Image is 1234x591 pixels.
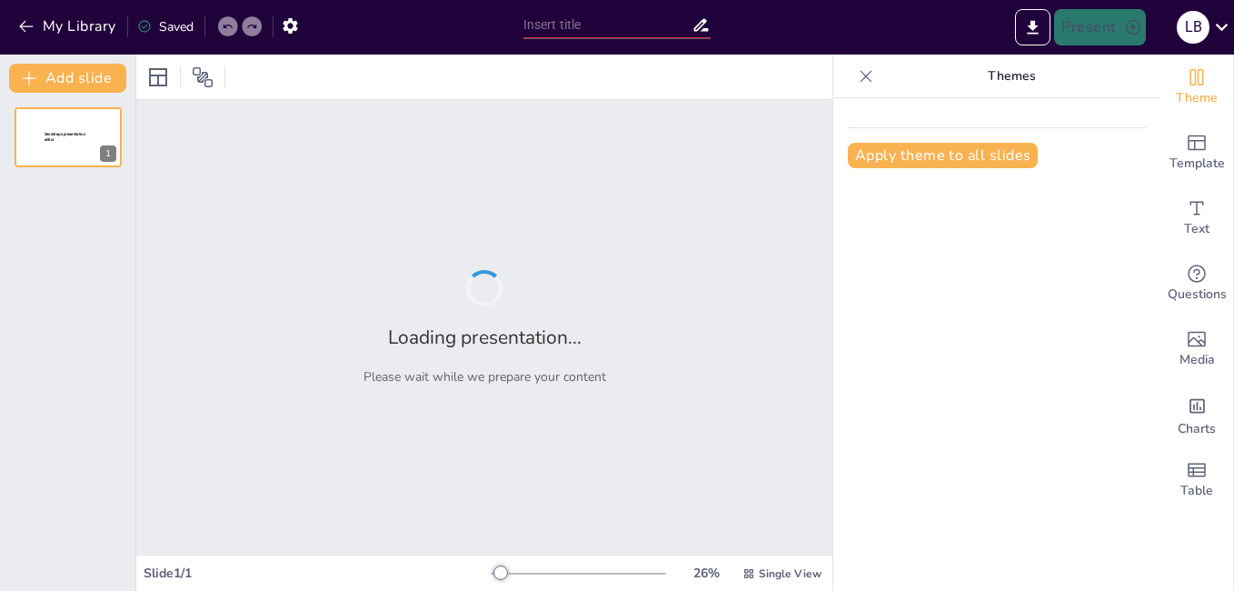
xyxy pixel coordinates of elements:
span: Template [1169,154,1225,174]
button: Add slide [9,64,126,93]
button: Apply theme to all slides [848,143,1038,168]
div: Add text boxes [1160,185,1233,251]
span: Table [1180,481,1213,501]
div: Get real-time input from your audience [1160,251,1233,316]
button: My Library [14,12,124,41]
div: Add charts and graphs [1160,382,1233,447]
input: Insert title [523,12,692,38]
div: Layout [144,63,173,92]
div: Add a table [1160,447,1233,513]
div: 1 [100,145,116,162]
button: L B [1177,9,1209,45]
span: Sendsteps presentation editor [45,132,85,142]
h2: Loading presentation... [388,325,582,350]
div: Add ready made slides [1160,120,1233,185]
div: L B [1177,11,1209,44]
button: Export to PowerPoint [1015,9,1050,45]
p: Themes [881,55,1142,98]
div: Change the overall theme [1160,55,1233,120]
span: Single View [759,566,821,581]
span: Media [1179,350,1215,370]
div: Slide 1 / 1 [144,565,492,582]
div: 26 % [684,565,728,582]
div: Saved [137,18,194,35]
div: 1 [15,107,122,167]
span: Questions [1168,285,1227,305]
p: Please wait while we prepare your content [363,368,606,386]
span: Text [1184,219,1209,239]
span: Charts [1178,419,1216,439]
span: Position [192,66,214,88]
button: Present [1054,9,1145,45]
span: Theme [1176,88,1218,108]
div: Add images, graphics, shapes or video [1160,316,1233,382]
